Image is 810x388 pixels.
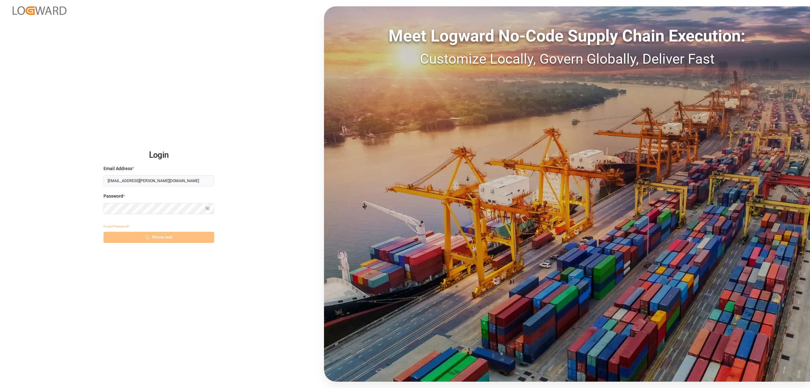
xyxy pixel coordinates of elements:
[103,165,132,172] span: Email Address
[324,48,810,69] div: Customize Locally, Govern Globally, Deliver Fast
[13,6,66,15] img: Logward_new_orange.png
[103,175,214,186] input: Enter your email
[324,24,810,48] div: Meet Logward No-Code Supply Chain Execution:
[103,193,123,200] span: Password
[103,145,214,165] h2: Login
